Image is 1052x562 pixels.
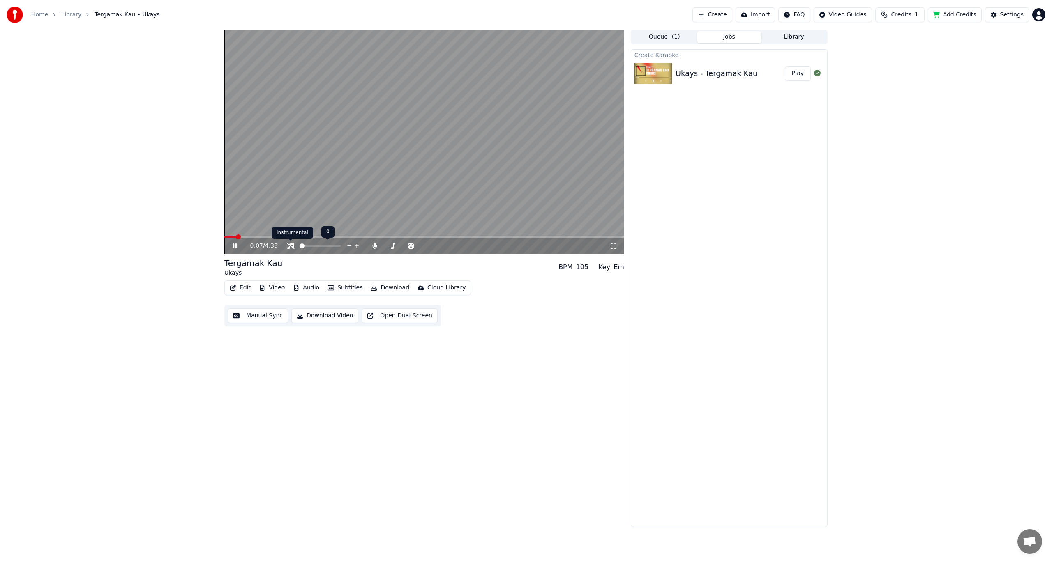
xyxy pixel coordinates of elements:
[427,284,466,292] div: Cloud Library
[697,31,762,43] button: Jobs
[558,262,572,272] div: BPM
[928,7,982,22] button: Add Credits
[250,242,263,250] span: 0:07
[7,7,23,23] img: youka
[250,242,270,250] div: /
[31,11,160,19] nav: breadcrumb
[272,227,313,239] div: Instrumental
[736,7,775,22] button: Import
[614,262,624,272] div: Em
[875,7,925,22] button: Credits1
[265,242,278,250] span: 4:33
[362,308,438,323] button: Open Dual Screen
[31,11,48,19] a: Home
[291,308,358,323] button: Download Video
[676,68,757,79] div: Ukays - Tergamak Kau
[632,31,697,43] button: Queue
[256,282,288,294] button: Video
[598,262,610,272] div: Key
[61,11,81,19] a: Library
[761,31,826,43] button: Library
[785,66,811,81] button: Play
[1017,529,1042,554] a: Open chat
[226,282,254,294] button: Edit
[367,282,413,294] button: Download
[576,262,589,272] div: 105
[692,7,732,22] button: Create
[1000,11,1024,19] div: Settings
[672,33,680,41] span: ( 1 )
[324,282,366,294] button: Subtitles
[228,308,288,323] button: Manual Sync
[321,226,335,238] div: 0
[290,282,323,294] button: Audio
[985,7,1029,22] button: Settings
[224,257,282,269] div: Tergamak Kau
[891,11,911,19] span: Credits
[915,11,918,19] span: 1
[95,11,159,19] span: Tergamak Kau • Ukays
[814,7,872,22] button: Video Guides
[631,50,827,60] div: Create Karaoke
[224,269,282,277] div: Ukays
[778,7,810,22] button: FAQ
